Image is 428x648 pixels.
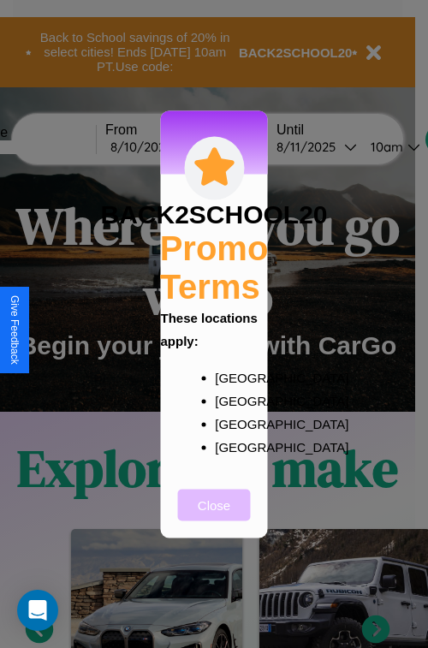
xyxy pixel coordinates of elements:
[215,412,247,435] p: [GEOGRAPHIC_DATA]
[161,310,258,348] b: These locations apply:
[215,435,247,458] p: [GEOGRAPHIC_DATA]
[17,590,58,631] div: Open Intercom Messenger
[160,229,269,306] h2: Promo Terms
[178,489,251,520] button: Close
[215,389,247,412] p: [GEOGRAPHIC_DATA]
[215,366,247,389] p: [GEOGRAPHIC_DATA]
[100,199,327,229] h3: BACK2SCHOOL20
[9,295,21,365] div: Give Feedback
